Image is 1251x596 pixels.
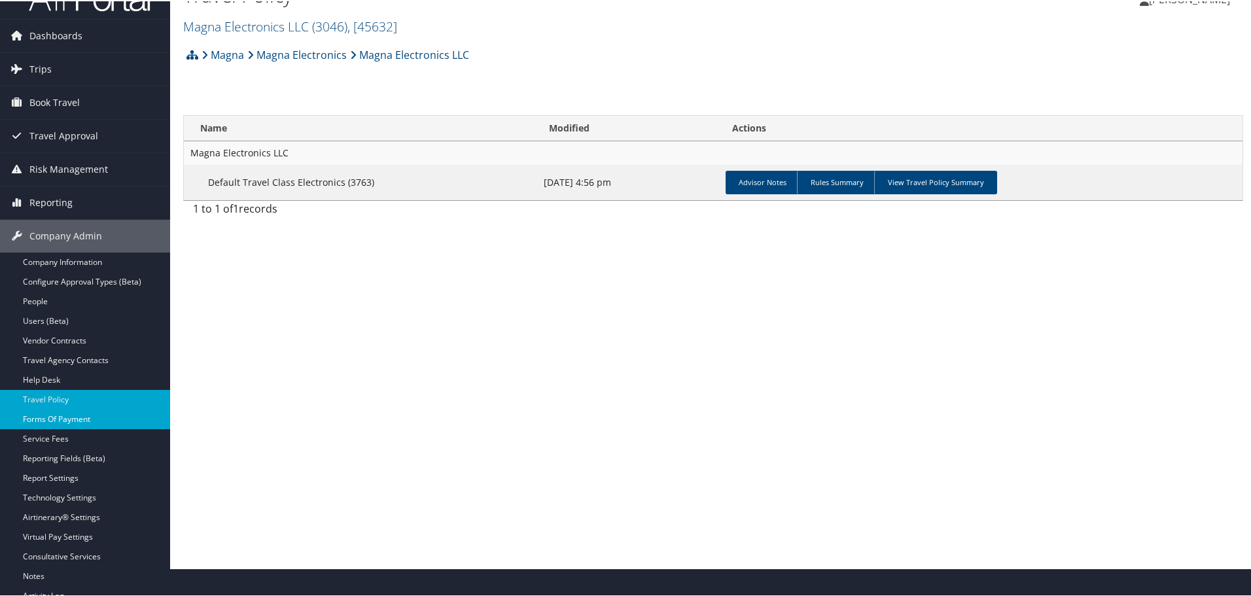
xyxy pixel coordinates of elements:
[720,114,1242,140] th: Actions
[312,16,347,34] span: ( 3046 )
[347,16,397,34] span: , [ 45632 ]
[247,41,347,67] a: Magna Electronics
[29,185,73,218] span: Reporting
[193,200,438,222] div: 1 to 1 of records
[29,52,52,84] span: Trips
[350,41,469,67] a: Magna Electronics LLC
[726,169,800,193] a: Advisor Notes
[29,219,102,251] span: Company Admin
[797,169,877,193] a: Rules Summary
[184,114,537,140] th: Name: activate to sort column ascending
[29,85,80,118] span: Book Travel
[29,118,98,151] span: Travel Approval
[183,16,397,34] a: Magna Electronics LLC
[537,114,721,140] th: Modified: activate to sort column ascending
[202,41,244,67] a: Magna
[29,18,82,51] span: Dashboards
[233,200,239,215] span: 1
[537,164,721,199] td: [DATE] 4:56 pm
[29,152,108,184] span: Risk Management
[184,140,1242,164] td: Magna Electronics LLC
[184,164,537,199] td: Default Travel Class Electronics (3763)
[874,169,997,193] a: View Travel Policy Summary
